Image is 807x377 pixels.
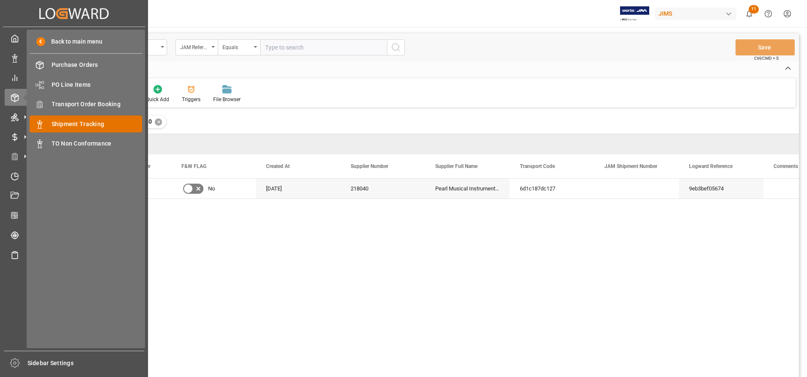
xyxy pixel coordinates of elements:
span: 11 [749,5,759,14]
span: F&W FLAG [181,163,206,169]
span: Back to main menu [45,37,102,46]
a: Transport Order Booking [30,96,142,113]
button: search button [387,39,405,55]
button: open menu [218,39,260,55]
div: [DATE] [256,179,340,198]
input: Type to search [260,39,387,55]
span: Shipment Tracking [52,120,143,129]
div: 9eb3bef05674 [679,179,763,198]
span: Purchase Orders [52,61,143,69]
span: No [208,179,215,198]
span: Logward Reference [689,163,733,169]
div: JAM Reference Number [180,41,209,51]
div: Pearl Musical Instrument ([GEOGRAPHIC_DATA]) [425,179,510,198]
img: Exertis%20JAM%20-%20Email%20Logo.jpg_1722504956.jpg [620,6,649,21]
a: Data Management [5,50,143,66]
a: Sailing Schedules [5,246,143,263]
a: My Reports [5,69,143,86]
a: TO Non Conformance [30,135,142,152]
a: CO2 Calculator [5,207,143,223]
span: Sidebar Settings [27,359,145,368]
button: open menu [176,39,218,55]
button: Help Center [759,4,778,23]
div: ✕ [155,118,162,126]
span: Transport Order Booking [52,100,143,109]
a: Tracking Shipment [5,227,143,243]
div: Quick Add [146,96,169,103]
span: Created At [266,163,290,169]
a: My Cockpit [5,30,143,47]
a: Timeslot Management V2 [5,168,143,184]
span: Supplier Full Name [435,163,478,169]
button: Save [736,39,795,55]
span: Ctrl/CMD + S [754,55,779,61]
a: PO Line Items [30,76,142,93]
span: TO Non Conformance [52,139,143,148]
div: JIMS [655,8,736,20]
span: PO Line Items [52,80,143,89]
button: show 11 new notifications [740,4,759,23]
a: Purchase Orders [30,57,142,73]
span: Supplier Number [351,163,388,169]
button: JIMS [655,6,740,22]
span: Transport Code [520,163,555,169]
div: File Browser [213,96,241,103]
div: Triggers [182,96,200,103]
a: Document Management [5,187,143,204]
div: 218040 [340,179,425,198]
span: JAM Shipment Number [604,163,657,169]
div: Equals [222,41,251,51]
a: Shipment Tracking [30,116,142,132]
div: 6d1c187dc127 [510,179,594,198]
